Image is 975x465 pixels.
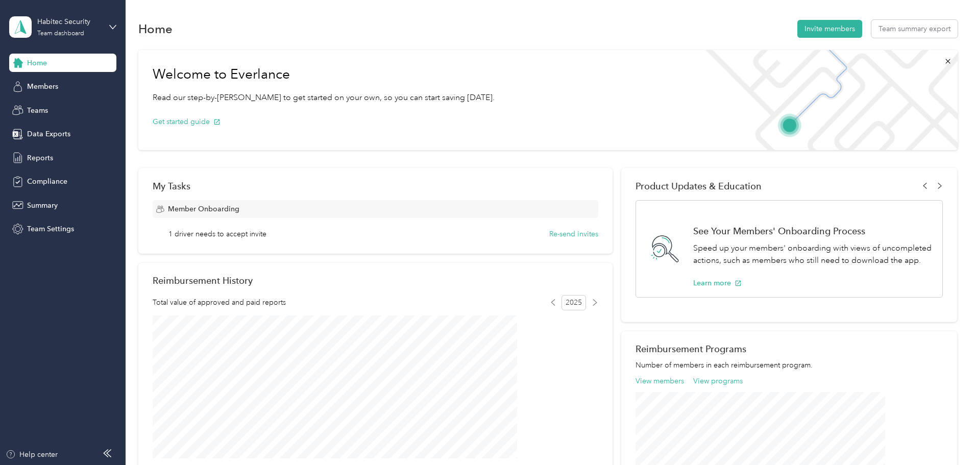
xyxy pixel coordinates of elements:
div: Habitec Security [37,16,101,27]
span: Summary [27,200,58,211]
h1: See Your Members' Onboarding Process [693,226,932,236]
p: Number of members in each reimbursement program. [636,360,943,371]
button: Re-send invites [549,229,598,239]
iframe: Everlance-gr Chat Button Frame [918,408,975,465]
button: Help center [6,449,58,460]
span: Reports [27,153,53,163]
span: Compliance [27,176,67,187]
h1: Home [138,23,173,34]
button: Team summary export [871,20,958,38]
span: 1 driver needs to accept invite [168,229,266,239]
button: Learn more [693,278,742,288]
p: Speed up your members' onboarding with views of uncompleted actions, such as members who still ne... [693,242,932,267]
span: Home [27,58,47,68]
button: View programs [693,376,743,386]
span: Teams [27,105,48,116]
div: Team dashboard [37,31,84,37]
span: Product Updates & Education [636,181,762,191]
span: 2025 [562,295,586,310]
span: Data Exports [27,129,70,139]
button: Get started guide [153,116,221,127]
span: Members [27,81,58,92]
button: View members [636,376,684,386]
span: Member Onboarding [168,204,239,214]
h1: Welcome to Everlance [153,66,495,83]
button: Invite members [797,20,862,38]
h2: Reimbursement Programs [636,344,943,354]
span: Team Settings [27,224,74,234]
div: My Tasks [153,181,598,191]
span: Total value of approved and paid reports [153,297,286,308]
h2: Reimbursement History [153,275,253,286]
p: Read our step-by-[PERSON_NAME] to get started on your own, so you can start saving [DATE]. [153,91,495,104]
img: Welcome to everlance [695,50,957,150]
